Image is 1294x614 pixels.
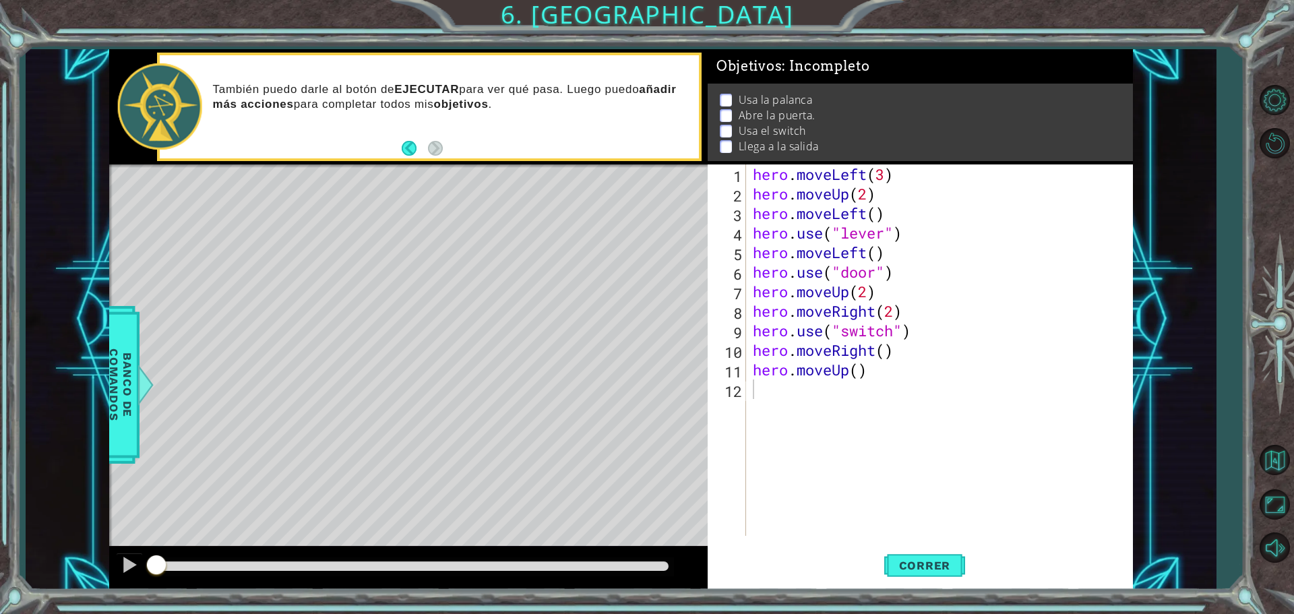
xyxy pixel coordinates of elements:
button: Opciones del Nivel [1255,80,1294,119]
button: Reiniciar nivel [1255,123,1294,162]
strong: objetivos [434,98,489,111]
p: Usa el switch [739,123,806,138]
span: Correr [886,559,964,572]
button: Next [428,141,443,156]
div: 9 [710,323,746,342]
div: 11 [710,362,746,381]
div: 12 [710,381,746,401]
p: Abre la puerta. [739,108,815,123]
strong: añadir más acciones [213,83,677,111]
strong: EJECUTAR [394,83,459,96]
p: Llega a la salida [739,139,819,154]
button: Maximizar Navegador [1255,485,1294,524]
span: Banco de comandos [103,315,138,454]
button: Back [402,141,428,156]
button: Shift+Enter: Ejecutar código actual. [884,544,965,586]
div: 2 [710,186,746,206]
div: 8 [710,303,746,323]
div: 6 [710,264,746,284]
button: Volver al Mapa [1255,441,1294,480]
button: Silencio [1255,528,1294,567]
button: Ctrl + P: Pause [116,553,143,580]
div: 5 [710,245,746,264]
span: Objetivos [716,58,870,75]
span: : Incompleto [782,58,869,74]
p: También puedo darle al botón de para ver qué pasa. Luego puedo para completar todos mis . [213,82,690,112]
div: 10 [710,342,746,362]
p: Usa la palanca [739,92,813,107]
div: 1 [710,166,746,186]
a: Volver al Mapa [1255,439,1294,483]
div: 4 [710,225,746,245]
div: 7 [710,284,746,303]
div: 3 [710,206,746,225]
